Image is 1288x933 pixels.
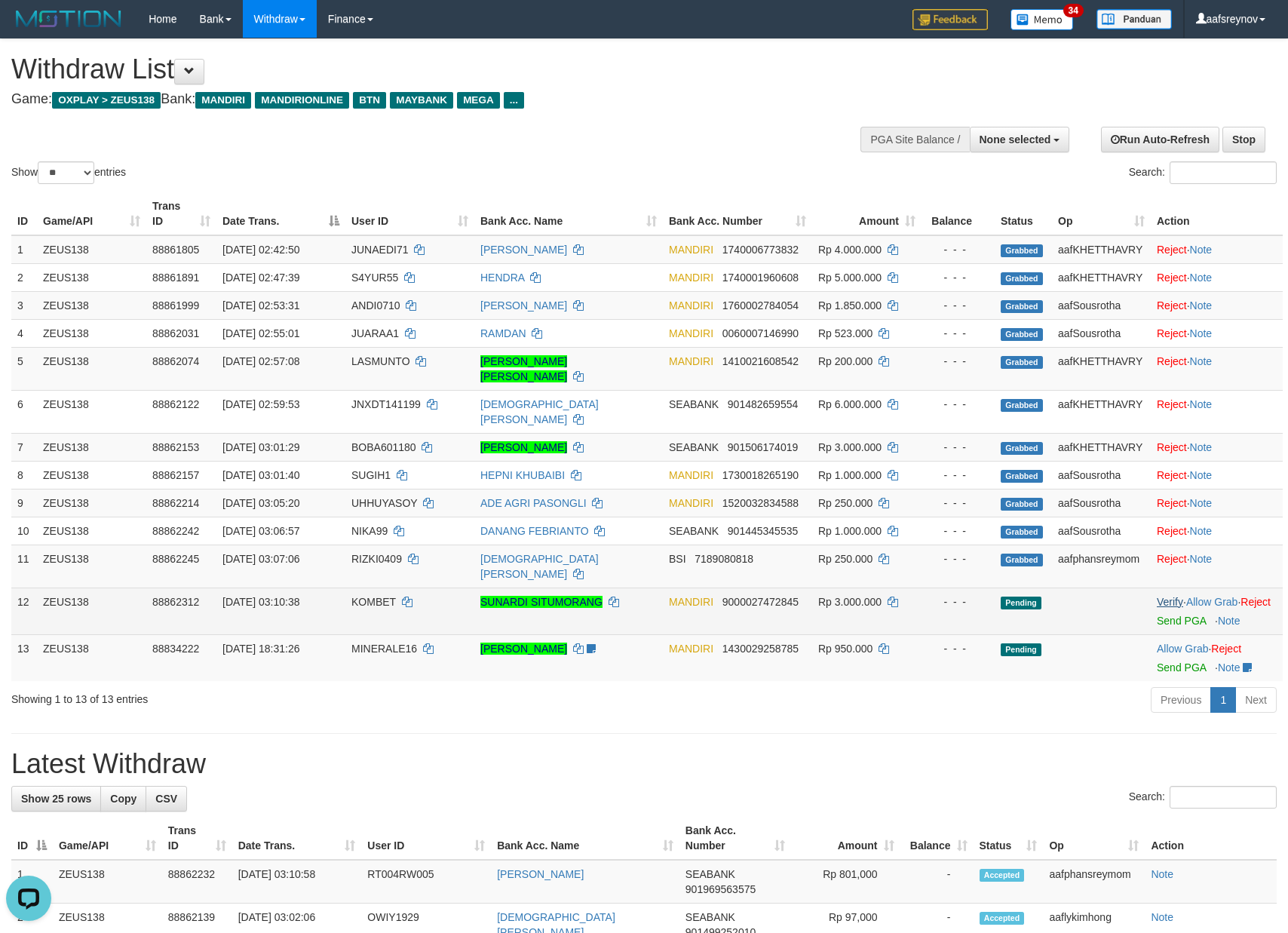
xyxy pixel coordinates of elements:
[1186,596,1240,608] span: ·
[1170,161,1277,184] input: Search:
[1218,661,1240,674] a: Note
[669,525,719,537] span: SEABANK
[1157,615,1206,627] a: Send PGA
[1052,517,1151,545] td: aafSousrotha
[1151,263,1283,291] td: ·
[1157,272,1187,284] a: Reject
[21,793,91,805] span: Show 25 rows
[232,817,362,860] th: Date Trans.: activate to sort column ascending
[11,634,37,681] td: 13
[351,497,417,509] span: UHHUYASOY
[1157,244,1187,256] a: Reject
[1001,300,1043,313] span: Grabbed
[152,469,199,481] span: 88862157
[928,440,989,455] div: - - -
[11,54,844,84] h1: Withdraw List
[669,643,713,655] span: MANDIRI
[361,860,491,904] td: RT004RW005
[818,398,882,410] span: Rp 6.000.000
[11,92,844,107] h4: Game: Bank:
[1190,441,1213,453] a: Note
[155,793,177,805] span: CSV
[222,398,299,410] span: [DATE] 02:59:53
[980,912,1025,925] span: Accepted
[1151,390,1283,433] td: ·
[222,553,299,565] span: [DATE] 03:07:06
[1151,461,1283,489] td: ·
[1151,911,1173,923] a: Note
[11,235,37,264] td: 1
[11,161,126,184] label: Show entries
[1218,615,1240,627] a: Note
[974,817,1044,860] th: Status: activate to sort column ascending
[970,127,1070,152] button: None selected
[1052,263,1151,291] td: aafKHETTHAVRY
[669,398,719,410] span: SEABANK
[351,327,399,339] span: JUARAA1
[491,817,679,860] th: Bank Acc. Name: activate to sort column ascending
[818,643,872,655] span: Rp 950.000
[222,272,299,284] span: [DATE] 02:47:39
[1052,347,1151,390] td: aafKHETTHAVRY
[1043,817,1145,860] th: Op: activate to sort column ascending
[497,868,584,880] a: [PERSON_NAME]
[722,469,799,481] span: Copy 1730018265190 to clipboard
[900,860,974,904] td: -
[195,92,251,109] span: MANDIRI
[345,192,474,235] th: User ID: activate to sort column ascending
[222,596,299,608] span: [DATE] 03:10:38
[11,545,37,588] td: 11
[995,192,1052,235] th: Status
[222,497,299,509] span: [DATE] 03:05:20
[351,643,417,655] span: MINERALE16
[1010,9,1074,30] img: Button%20Memo.svg
[818,244,882,256] span: Rp 4.000.000
[255,92,349,109] span: MANDIRIONLINE
[37,263,146,291] td: ZEUS138
[53,817,162,860] th: Game/API: activate to sort column ascending
[351,299,400,312] span: ANDI0710
[152,398,199,410] span: 88862122
[146,192,216,235] th: Trans ID: activate to sort column ascending
[480,299,567,312] a: [PERSON_NAME]
[722,244,799,256] span: Copy 1740006773832 to clipboard
[818,355,872,367] span: Rp 200.000
[351,553,402,565] span: RIZKI0409
[818,553,872,565] span: Rp 250.000
[480,327,526,339] a: RAMDAN
[912,9,988,30] img: Feedback.jpg
[351,596,396,608] span: KOMBET
[818,272,882,284] span: Rp 5.000.000
[222,327,299,339] span: [DATE] 02:55:01
[1151,868,1173,880] a: Note
[52,92,161,109] span: OXPLAY > ZEUS138
[53,860,162,904] td: ZEUS138
[216,192,345,235] th: Date Trans.: activate to sort column descending
[928,326,989,341] div: - - -
[11,347,37,390] td: 5
[351,398,421,410] span: JNXDT141199
[152,272,199,284] span: 88861891
[37,489,146,517] td: ZEUS138
[37,433,146,461] td: ZEUS138
[669,596,713,608] span: MANDIRI
[152,244,199,256] span: 88861805
[351,469,391,481] span: SUGIH1
[900,817,974,860] th: Balance: activate to sort column ascending
[1157,299,1187,312] a: Reject
[1001,498,1043,511] span: Grabbed
[1235,687,1277,713] a: Next
[351,244,408,256] span: JUNAEDI71
[222,525,299,537] span: [DATE] 03:06:57
[669,469,713,481] span: MANDIRI
[222,469,299,481] span: [DATE] 03:01:40
[1157,525,1187,537] a: Reject
[1052,192,1151,235] th: Op: activate to sort column ascending
[722,643,799,655] span: Copy 1430029258785 to clipboard
[1190,525,1213,537] a: Note
[1129,161,1277,184] label: Search:
[37,461,146,489] td: ZEUS138
[1157,441,1187,453] a: Reject
[1129,786,1277,809] label: Search:
[1001,244,1043,257] span: Grabbed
